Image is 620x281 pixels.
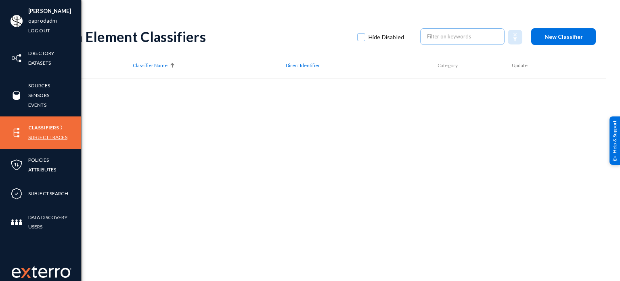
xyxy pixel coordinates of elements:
[531,28,596,45] button: New Classifier
[12,266,71,278] img: exterro-work-mark.svg
[28,213,81,231] a: Data Discovery Users
[286,62,320,69] span: Direct Identifier
[10,127,23,139] img: icon-elements.svg
[10,89,23,101] img: icon-sources.svg
[28,123,59,132] a: Classifiers
[28,26,50,35] a: Log out
[286,62,438,69] div: Direct Identifier
[28,6,71,16] li: [PERSON_NAME]
[10,15,23,27] img: ACg8ocIa8OWj5FIzaB8MU-JIbNDt0RWcUDl_eQ0ZyYxN7rWYZ1uJfn9p=s96-c
[612,156,618,161] img: help_support.svg
[28,165,56,174] a: Attributes
[53,28,349,45] div: Data Element Classifiers
[28,189,68,198] a: Subject Search
[10,159,23,171] img: icon-policies.svg
[28,155,49,165] a: Policies
[369,31,404,43] span: Hide Disabled
[21,268,31,278] img: exterro-logo.svg
[28,49,54,58] a: Directory
[28,58,51,68] a: Datasets
[28,133,67,142] a: Subject Traces
[545,33,583,40] span: New Classifier
[133,62,286,69] div: Classifier Name
[28,81,50,90] a: Sources
[10,52,23,64] img: icon-inventory.svg
[28,91,49,100] a: Sensors
[610,116,620,165] div: Help & Support
[438,62,458,68] span: Category
[133,62,168,69] span: Classifier Name
[512,53,606,78] th: Update
[28,100,46,110] a: Events
[28,16,57,25] a: qaprodadm
[10,216,23,228] img: icon-members.svg
[427,30,498,42] input: Filter on keywords
[10,188,23,200] img: icon-compliance.svg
